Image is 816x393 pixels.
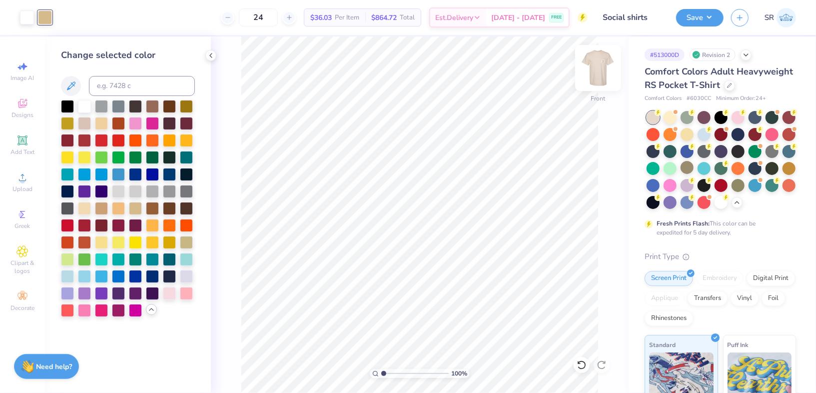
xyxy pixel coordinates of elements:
span: # 6030CC [687,94,711,103]
strong: Need help? [36,362,72,371]
span: Comfort Colors [645,94,682,103]
img: Srishti Rawat [777,8,796,27]
span: Image AI [11,74,34,82]
span: [DATE] - [DATE] [491,12,545,23]
span: Minimum Order: 24 + [716,94,766,103]
div: Revision 2 [690,48,736,61]
div: Rhinestones [645,311,693,326]
span: Est. Delivery [435,12,473,23]
span: Clipart & logos [5,259,40,275]
div: Vinyl [731,291,759,306]
a: SR [765,8,796,27]
input: e.g. 7428 c [89,76,195,96]
span: Standard [649,339,676,350]
input: Untitled Design [595,7,669,27]
span: Total [400,12,415,23]
span: Greek [15,222,30,230]
span: Upload [12,185,32,193]
div: This color can be expedited for 5 day delivery. [657,219,780,237]
span: Add Text [10,148,34,156]
input: – – [239,8,278,26]
span: Designs [11,111,33,119]
div: Transfers [688,291,728,306]
button: Save [676,9,724,26]
span: Comfort Colors Adult Heavyweight RS Pocket T-Shirt [645,65,793,91]
strong: Fresh Prints Flash: [657,219,710,227]
span: SR [765,12,774,23]
span: Decorate [10,304,34,312]
span: 100 % [451,369,467,378]
div: Embroidery [696,271,744,286]
span: $36.03 [310,12,332,23]
div: Applique [645,291,685,306]
span: Puff Ink [728,339,749,350]
div: Front [591,94,606,103]
div: Foil [762,291,785,306]
span: $864.72 [371,12,397,23]
div: Change selected color [61,48,195,62]
div: Digital Print [747,271,795,286]
span: Per Item [335,12,359,23]
div: Print Type [645,251,796,262]
div: Screen Print [645,271,693,286]
div: # 513000D [645,48,685,61]
img: Front [578,48,618,88]
span: FREE [551,14,562,21]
